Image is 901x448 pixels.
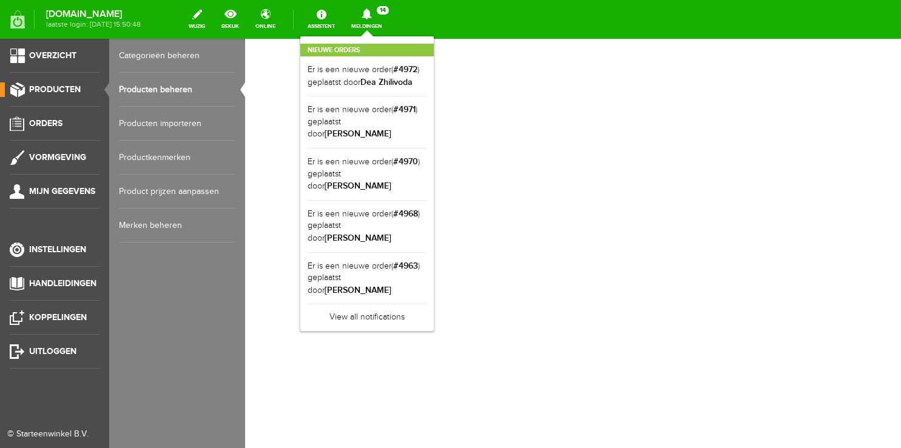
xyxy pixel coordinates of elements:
[29,244,86,255] span: Instellingen
[325,285,391,295] b: [PERSON_NAME]
[308,104,427,141] a: Er is een nieuwe order(#4971) geplaatst door[PERSON_NAME]
[119,107,235,141] a: Producten importeren
[119,175,235,209] a: Product prijzen aanpassen
[119,141,235,175] a: Productkenmerken
[29,84,81,95] span: Producten
[29,312,87,323] span: Koppelingen
[308,208,427,245] a: Er is een nieuwe order(#4968) geplaatst door[PERSON_NAME]
[393,209,418,219] b: #4968
[29,278,96,289] span: Handleidingen
[393,156,418,167] b: #4970
[325,233,391,243] b: [PERSON_NAME]
[7,428,92,441] div: © Starteenwinkel B.V.
[393,261,418,271] b: #4963
[300,6,342,33] a: Assistent
[393,104,416,115] b: #4971
[29,118,62,129] span: Orders
[325,181,391,191] b: [PERSON_NAME]
[119,209,235,242] a: Merken beheren
[119,39,235,73] a: Categorieën beheren
[29,50,76,61] span: Overzicht
[29,152,86,162] span: Vormgeving
[393,64,417,75] b: #4972
[308,304,427,324] a: View all notifications
[181,6,212,33] a: wijzig
[214,6,246,33] a: bekijk
[29,346,76,356] span: Uitloggen
[377,6,389,15] span: 14
[344,6,390,33] a: Meldingen14 Nieuwe ordersEr is een nieuwe order(#4972) geplaatst doorDea ZhilivodaEr is een nieuw...
[308,156,427,193] a: Er is een nieuwe order(#4970) geplaatst door[PERSON_NAME]
[308,64,427,89] a: Er is een nieuwe order(#4972) geplaatst doorDea Zhilivoda
[46,11,141,18] strong: [DOMAIN_NAME]
[300,44,434,56] h2: Nieuwe orders
[119,73,235,107] a: Producten beheren
[308,260,427,297] a: Er is een nieuwe order(#4963) geplaatst door[PERSON_NAME]
[325,129,391,139] b: [PERSON_NAME]
[360,77,413,87] b: Dea Zhilivoda
[46,21,141,28] span: laatste login: [DATE] 15:50:48
[29,186,95,196] span: Mijn gegevens
[248,6,283,33] a: online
